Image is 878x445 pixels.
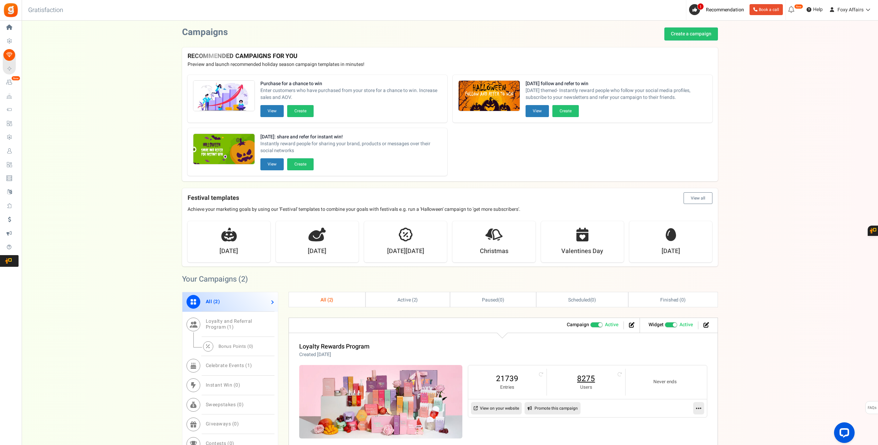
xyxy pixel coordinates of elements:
[308,247,326,256] strong: [DATE]
[206,318,252,331] span: Loyalty and Referral Program ( )
[182,276,248,283] h2: Your Campaigns ( )
[206,401,244,408] span: Sweepstakes ( )
[482,296,498,304] span: Paused
[193,81,255,112] img: Recommended Campaigns
[662,247,680,256] strong: [DATE]
[482,296,504,304] span: ( )
[500,296,503,304] span: 0
[679,321,693,328] span: Active
[235,381,238,389] span: 0
[21,3,71,17] h3: Gratisfaction
[182,27,228,37] h2: Campaigns
[3,2,19,18] img: Gratisfaction
[397,296,418,304] span: Active ( )
[260,87,442,101] span: Enter customers who have purchased from your store for a chance to win. Increase sales and AOV.
[260,140,442,154] span: Instantly reward people for sharing your brand, products or messages over their social networks
[260,158,284,170] button: View
[206,298,220,305] span: All ( )
[188,206,712,213] p: Achieve your marketing goals by using our 'Festival' templates to combine your goals with festiva...
[475,373,540,384] a: 21739
[215,298,218,305] span: 2
[320,296,334,304] span: All ( )
[568,296,590,304] span: Scheduled
[218,343,254,350] span: Bonus Points ( )
[260,105,284,117] button: View
[471,402,522,414] a: View on your website
[247,362,250,369] span: 1
[188,53,712,60] h4: RECOMMENDED CAMPAIGNS FOR YOU
[660,296,686,304] span: Finished ( )
[260,80,442,87] strong: Purchase for a chance to win
[794,4,803,9] em: New
[706,6,744,13] span: Recommendation
[561,247,603,256] strong: Valentines Day
[299,342,370,351] a: Loyalty Rewards Program
[605,321,618,328] span: Active
[837,6,864,13] span: Foxy Affairs
[219,247,238,256] strong: [DATE]
[525,402,581,414] a: Promote this campaign
[526,105,549,117] button: View
[475,384,540,391] small: Entries
[804,4,825,15] a: Help
[206,381,240,389] span: Instant Win ( )
[414,296,416,304] span: 2
[299,351,370,358] p: Created [DATE]
[3,77,19,88] a: New
[188,61,712,68] p: Preview and launch recommended holiday season campaign templates in minutes!
[632,379,697,385] small: Never ends
[552,105,579,117] button: Create
[689,4,747,15] a: 1 Recommendation
[287,158,314,170] button: Create
[554,384,618,391] small: Users
[459,81,520,112] img: Recommended Campaigns
[239,401,242,408] span: 0
[11,76,20,81] em: New
[329,296,332,304] span: 2
[664,27,718,41] a: Create a campaign
[387,247,424,256] strong: [DATE][DATE]
[684,192,712,204] button: View all
[260,134,442,140] strong: [DATE]: share and refer for instant win!
[568,296,596,304] span: ( )
[241,274,245,285] span: 2
[649,321,664,328] strong: Widget
[567,321,589,328] strong: Campaign
[188,192,712,204] h4: Festival templates
[526,87,707,101] span: [DATE] themed- Instantly reward people who follow your social media profiles, subscribe to your n...
[811,6,823,13] span: Help
[750,4,783,15] a: Book a call
[681,296,684,304] span: 0
[234,420,237,427] span: 0
[193,134,255,165] img: Recommended Campaigns
[249,343,252,350] span: 0
[867,401,877,414] span: FAQs
[287,105,314,117] button: Create
[229,323,232,331] span: 1
[554,373,618,384] a: 8275
[697,3,704,10] span: 1
[480,247,508,256] strong: Christmas
[206,362,252,369] span: Celebrate Events ( )
[206,420,239,427] span: Giveaways ( )
[643,321,698,329] li: Widget activated
[592,296,594,304] span: 0
[526,80,707,87] strong: [DATE] follow and refer to win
